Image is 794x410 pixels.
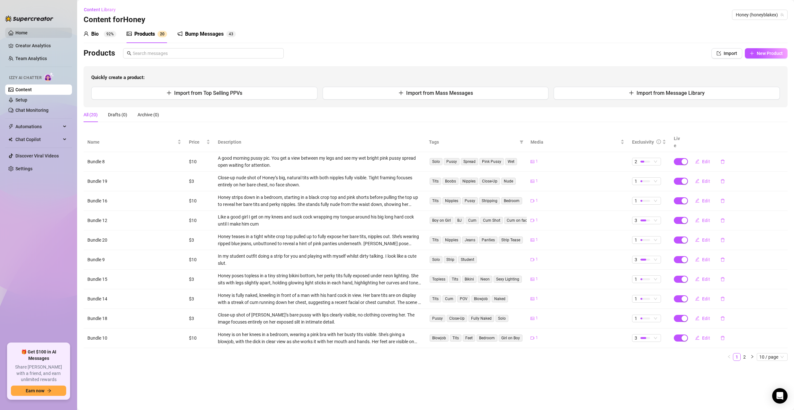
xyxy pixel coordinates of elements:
[520,140,523,144] span: filter
[741,353,748,361] a: 2
[91,75,145,80] strong: Quickly create a product:
[635,236,637,244] span: 1
[715,176,730,186] button: delete
[750,355,754,359] span: right
[218,311,421,325] div: Close-up shot of [PERSON_NAME]’s bare pussy with lips clearly visible, no clothing covering her. ...
[720,277,725,281] span: delete
[458,256,477,263] span: Student
[499,236,523,244] span: Strip Tease
[430,236,441,244] span: Tits
[702,296,710,301] span: Edit
[702,316,710,321] span: Edit
[430,158,442,165] span: Solo
[727,355,731,359] span: left
[134,30,155,38] div: Products
[91,87,317,100] button: Import from Top Selling PPVs
[695,335,700,340] span: edit
[185,191,214,211] td: $10
[218,292,421,306] div: Honey is fully naked, kneeling in front of a man with his hard cock in view. Her bare tits are on...
[218,155,421,169] div: A good morning pussy pic. You get a view between my legs and see my wet bright pink pussy spread ...
[499,334,522,342] span: Girl on Boy
[9,75,41,81] span: Izzy AI Chatter
[690,254,715,265] button: Edit
[15,134,61,145] span: Chat Copilot
[84,132,185,152] th: Name
[430,178,441,185] span: Tits
[218,331,421,345] div: Honey is on her knees in a bedroom, wearing a pink bra with her busty tits visible. She's giving ...
[715,254,730,265] button: delete
[531,179,534,183] span: picture
[218,272,421,286] div: Honey poses topless in a tiny string bikini bottom, her perky tits fully exposed under neon light...
[504,217,531,224] span: Cum on face
[695,316,700,320] span: edit
[670,132,686,152] th: Live
[690,235,715,245] button: Edit
[518,137,525,147] span: filter
[495,315,508,322] span: Solo
[536,217,538,223] span: 1
[84,15,145,25] h3: Content for Honey
[715,156,730,167] button: delete
[720,238,725,242] span: delete
[702,218,710,223] span: Edit
[690,294,715,304] button: Edit
[702,198,710,203] span: Edit
[501,197,522,204] span: Bedroom
[162,32,165,36] span: 0
[449,276,461,283] span: Tits
[185,270,214,289] td: $3
[780,13,784,17] span: team
[84,230,185,250] td: Bundle 20
[463,334,475,342] span: Feet
[632,138,654,146] div: Exclusivity
[430,334,449,342] span: Blowjob
[531,316,534,320] span: picture
[702,257,710,262] span: Edit
[226,31,236,37] sup: 43
[457,295,470,302] span: POV
[15,121,61,132] span: Automations
[536,315,538,321] span: 1
[447,315,467,322] span: Close-Up
[84,270,185,289] td: Bundle 15
[536,198,538,204] span: 1
[635,334,637,342] span: 3
[695,277,700,281] span: edit
[629,90,634,95] span: plus
[536,178,538,184] span: 1
[720,316,725,321] span: delete
[715,196,730,206] button: delete
[695,198,700,203] span: edit
[635,256,637,263] span: 3
[84,328,185,348] td: Bundle 10
[461,158,478,165] span: Spread
[185,30,224,38] div: Bump Messages
[536,276,538,282] span: 1
[323,87,549,100] button: Import from Mass Messages
[715,274,730,284] button: delete
[492,295,508,302] span: Naked
[462,236,478,244] span: Jeans
[84,7,116,12] span: Content Library
[84,211,185,230] td: Bundle 12
[185,211,214,230] td: $10
[635,276,637,283] span: 1
[429,138,517,146] span: Tags
[218,233,421,247] div: Honey teases in a tight white crop top pulled up to fully expose her bare tits, nipples out. She’...
[656,139,661,144] span: info-circle
[772,388,788,404] div: Open Intercom Messenger
[702,159,710,164] span: Edit
[715,313,730,324] button: delete
[748,353,756,361] button: right
[214,132,425,152] th: Description
[715,333,730,343] button: delete
[442,178,459,185] span: Boobs
[494,276,522,283] span: Sexy Lighting
[8,137,13,142] img: Chat Copilot
[398,90,404,95] span: plus
[736,10,784,20] span: Honey (honeyblakex)
[531,297,534,301] span: picture
[177,31,183,36] span: notification
[536,158,538,165] span: 1
[725,353,733,361] li: Previous Page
